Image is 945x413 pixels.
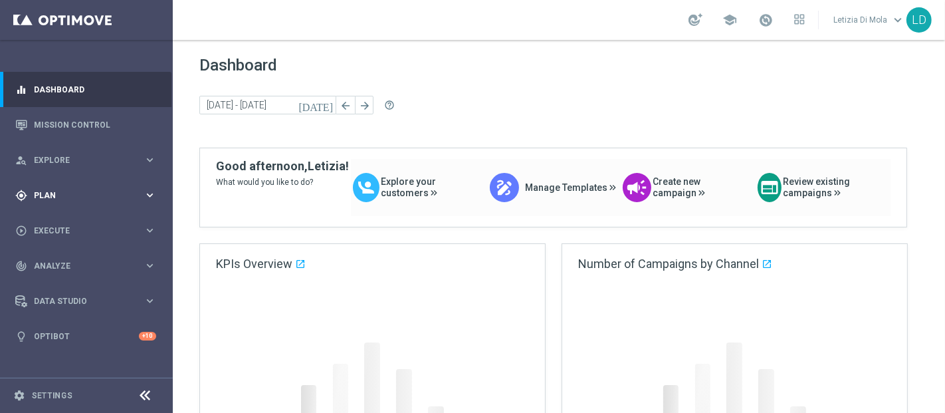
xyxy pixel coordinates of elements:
[144,224,156,237] i: keyboard_arrow_right
[906,7,932,33] div: LD
[144,189,156,202] i: keyboard_arrow_right
[15,84,27,96] i: equalizer
[34,156,144,164] span: Explore
[15,154,144,166] div: Explore
[34,297,144,305] span: Data Studio
[15,260,27,272] i: track_changes
[15,225,157,236] button: play_circle_outline Execute keyboard_arrow_right
[34,319,139,354] a: Optibot
[722,13,737,27] span: school
[139,332,156,341] div: +10
[15,295,144,307] div: Data Studio
[15,190,27,202] i: gps_fixed
[15,190,157,201] button: gps_fixed Plan keyboard_arrow_right
[15,261,157,271] button: track_changes Analyze keyboard_arrow_right
[15,154,27,166] i: person_search
[34,107,156,142] a: Mission Control
[15,84,157,95] button: equalizer Dashboard
[32,392,72,400] a: Settings
[15,260,144,272] div: Analyze
[15,107,156,142] div: Mission Control
[15,120,157,130] button: Mission Control
[13,390,25,402] i: settings
[144,295,156,307] i: keyboard_arrow_right
[34,192,144,200] span: Plan
[15,225,27,237] i: play_circle_outline
[15,190,144,202] div: Plan
[144,259,156,272] i: keyboard_arrow_right
[15,331,27,343] i: lightbulb
[34,72,156,107] a: Dashboard
[15,155,157,166] button: person_search Explore keyboard_arrow_right
[15,331,157,342] button: lightbulb Optibot +10
[15,319,156,354] div: Optibot
[15,225,144,237] div: Execute
[144,154,156,166] i: keyboard_arrow_right
[891,13,905,27] span: keyboard_arrow_down
[34,227,144,235] span: Execute
[15,296,157,307] button: Data Studio keyboard_arrow_right
[34,262,144,270] span: Analyze
[832,10,906,30] a: Letizia Di Molakeyboard_arrow_down
[15,72,156,107] div: Dashboard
